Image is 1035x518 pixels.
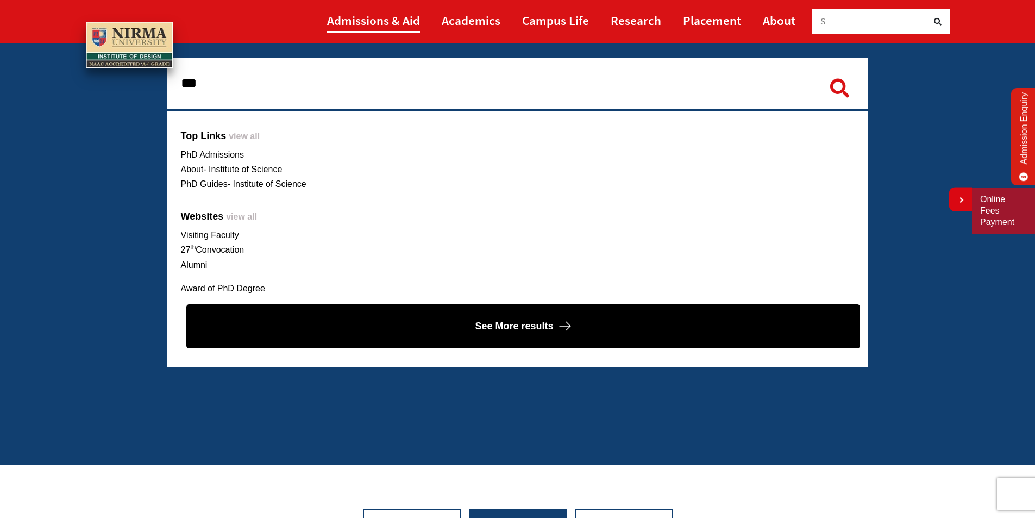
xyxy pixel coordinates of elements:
button: See More results [186,304,860,348]
a: Websites view all [181,211,258,222]
a: PhD Admissions [181,150,244,159]
a: Visiting Faculty [181,230,239,240]
span: Top Links [181,130,227,141]
span: Websites [181,211,224,222]
a: About- Institute of Science [181,165,283,174]
a: PhD Guides- Institute of Science [181,179,306,189]
a: Academics [442,8,500,33]
a: Campus Life [522,8,589,33]
a: Top Links view all [181,130,260,141]
a: 27thConvocation [181,245,244,254]
span: view all [229,132,260,141]
a: See More results [181,304,855,348]
span: view all [226,212,257,221]
a: Research [611,8,661,33]
a: Award of PhD Degree [181,284,265,293]
a: Placement [683,8,741,33]
sup: th [190,244,196,251]
a: Online Fees Payment [980,194,1027,228]
span: S [820,15,826,27]
a: Admissions & Aid [327,8,420,33]
img: main_logo [86,22,173,68]
span: See More results [475,318,553,335]
a: About [763,8,795,33]
a: Alumni [181,260,208,270]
